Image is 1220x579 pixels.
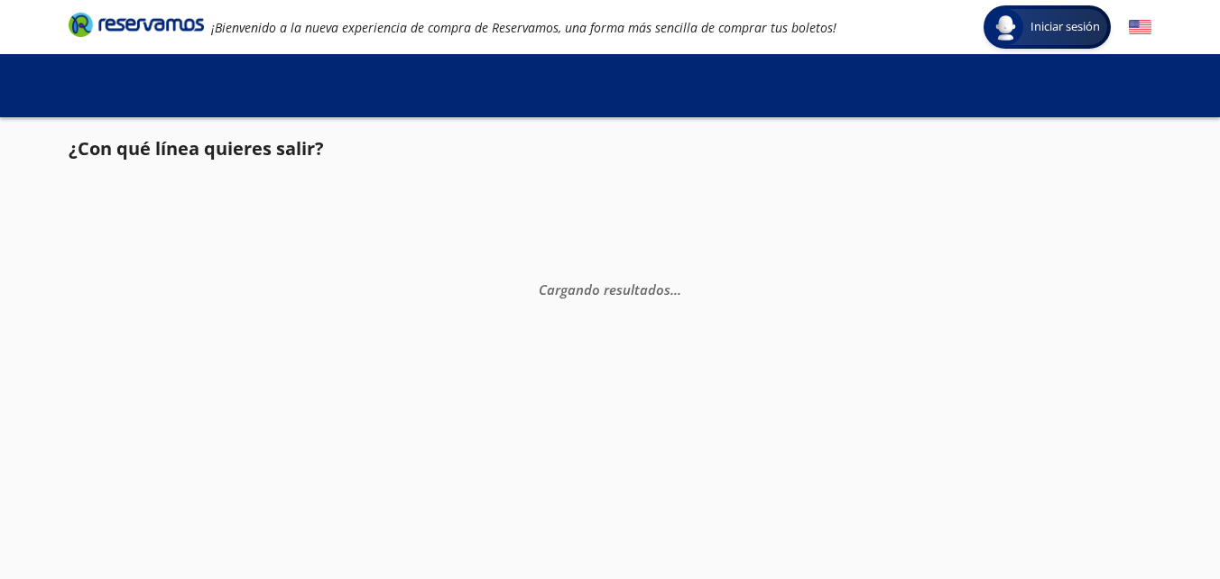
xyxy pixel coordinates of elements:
[69,11,204,38] i: Brand Logo
[674,280,678,299] span: .
[678,280,681,299] span: .
[1129,16,1151,39] button: English
[211,19,836,36] em: ¡Bienvenido a la nueva experiencia de compra de Reservamos, una forma más sencilla de comprar tus...
[1023,18,1107,36] span: Iniciar sesión
[539,280,681,299] em: Cargando resultados
[69,11,204,43] a: Brand Logo
[670,280,674,299] span: .
[69,135,324,162] p: ¿Con qué línea quieres salir?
